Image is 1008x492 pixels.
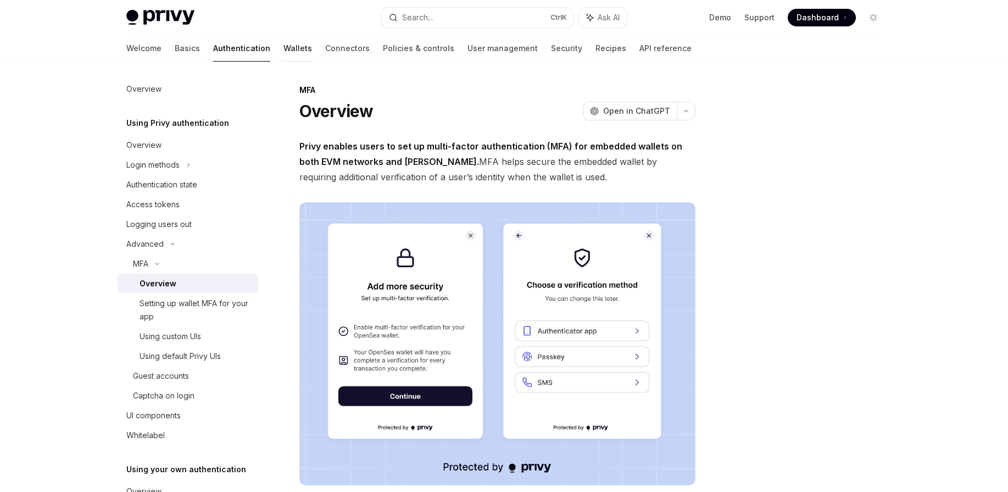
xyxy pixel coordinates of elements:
div: Captcha on login [133,389,194,402]
div: Login methods [126,158,180,172]
img: light logo [126,10,194,25]
div: Using custom UIs [140,330,201,343]
button: Toggle dark mode [865,9,882,26]
a: API reference [639,35,692,62]
div: Overview [126,82,161,96]
div: Using default Privy UIs [140,350,221,363]
a: Recipes [595,35,626,62]
div: Guest accounts [133,369,189,383]
span: MFA helps secure the embedded wallet by requiring additional verification of a user’s identity wh... [299,139,695,185]
button: Search...CtrlK [381,8,573,27]
span: Ctrl K [550,13,567,22]
div: Search... [402,11,433,24]
div: Authentication state [126,178,197,191]
h5: Using Privy authentication [126,117,229,130]
button: Ask AI [579,8,627,27]
div: Setting up wallet MFA for your app [140,297,252,323]
a: Captcha on login [118,386,258,406]
h5: Using your own authentication [126,463,246,476]
a: Authentication [213,35,270,62]
a: Policies & controls [383,35,454,62]
span: Open in ChatGPT [603,106,670,117]
a: Wallets [283,35,312,62]
a: Guest accounts [118,366,258,386]
a: Basics [175,35,200,62]
div: Whitelabel [126,429,165,442]
a: Dashboard [788,9,856,26]
div: Access tokens [126,198,180,211]
a: Logging users out [118,214,258,234]
a: Setting up wallet MFA for your app [118,294,258,327]
div: UI components [126,409,181,422]
span: Ask AI [598,12,620,23]
a: Authentication state [118,175,258,195]
a: Overview [118,79,258,99]
a: Demo [709,12,731,23]
div: MFA [133,257,148,270]
div: Overview [140,277,176,290]
div: Overview [126,139,161,152]
img: images/MFA.png [299,202,695,485]
a: Whitelabel [118,425,258,445]
a: Overview [118,135,258,155]
a: Overview [118,274,258,294]
a: Access tokens [118,195,258,214]
h1: Overview [299,101,374,121]
strong: Privy enables users to set up multi-factor authentication (MFA) for embedded wallets on both EVM ... [299,141,682,167]
a: Welcome [126,35,161,62]
button: Open in ChatGPT [583,102,677,120]
div: Logging users out [126,218,192,231]
a: Connectors [325,35,370,62]
a: UI components [118,406,258,425]
a: Security [551,35,582,62]
a: User management [467,35,538,62]
div: MFA [299,85,695,96]
a: Using default Privy UIs [118,346,258,366]
a: Using custom UIs [118,327,258,346]
span: Dashboard [797,12,839,23]
div: Advanced [126,237,164,251]
a: Support [744,12,775,23]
